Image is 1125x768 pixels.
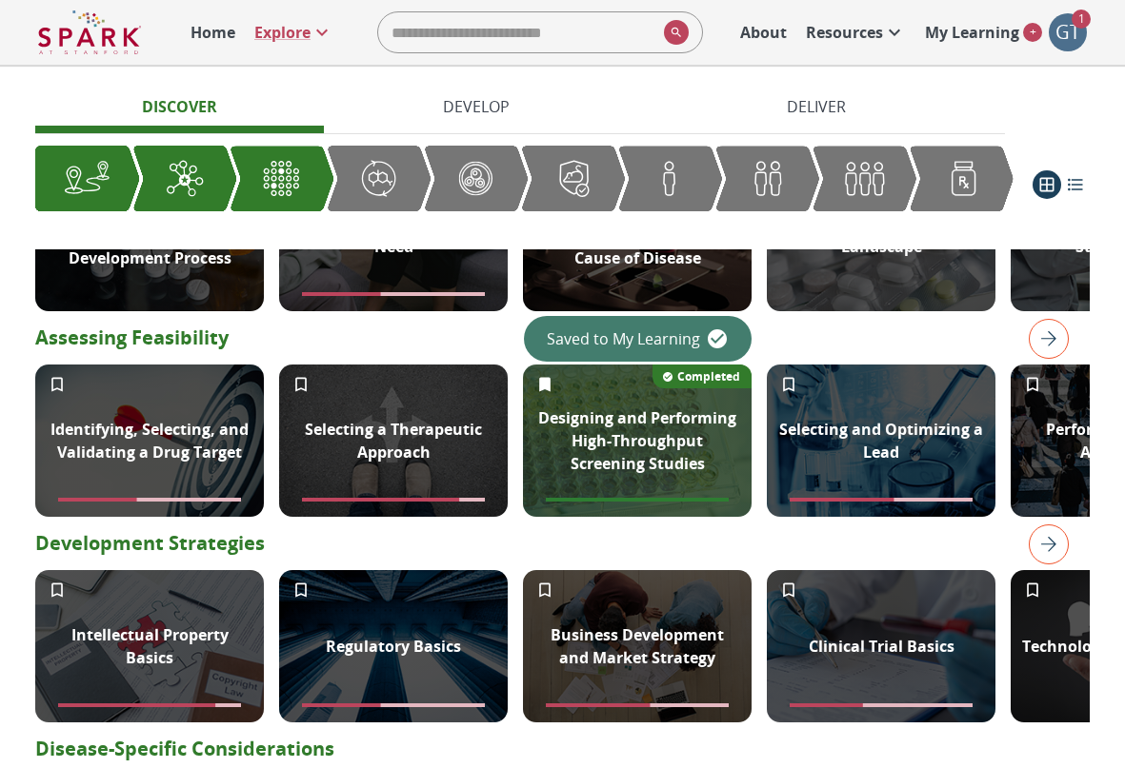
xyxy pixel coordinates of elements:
p: My Learning [925,21,1019,44]
span: Module completion progress of user [302,292,485,296]
div: Person looking at multi directional arrow [279,364,508,517]
span: Module completion progress of user [58,498,241,502]
div: Dart hitting bullseye [35,364,264,517]
p: Saved to My Learning [547,327,700,350]
p: Completed [677,368,740,384]
p: Deliver [787,95,846,118]
button: right [1021,517,1069,572]
p: Home [191,21,235,44]
p: Discover [142,95,217,118]
svg: Remove from My Learning [535,375,554,394]
button: grid view [1033,170,1061,199]
p: About [740,21,787,44]
div: Graphic showing the progression through the Discover, Develop, and Deliver pipeline, highlighting... [35,146,1014,211]
p: Regulatory Basics [326,635,461,658]
a: My Learning+ [915,11,1030,53]
p: Selecting a Therapeutic Approach [291,418,496,463]
div: Doctor filling out paperwork [767,570,995,722]
div: Science laboratory glass ware and flasks [767,364,995,517]
button: right [1021,311,1069,366]
svg: Add to My Learning [48,581,67,600]
svg: Add to My Learning [1023,375,1042,394]
img: Logo of SPARK at Stanford [38,10,141,55]
p: Identifying, Selecting, and Validating a Drug Target [47,418,252,463]
div: A 96 well assay plate [523,364,752,517]
a: About [731,11,796,53]
p: Intellectual Property Basics [47,623,252,669]
a: Home [181,11,245,53]
svg: Add to My Learning [779,375,798,394]
p: Assessing Feasibility [35,324,1090,352]
p: Designing and Performing High-Throughput Screening Studies [534,406,740,475]
div: Collage with books titled "Intellectual Property" and "Copyright Law" [35,570,264,722]
p: Develop [443,95,510,118]
span: 1 [1072,10,1091,29]
span: Module completion progress of user [546,498,729,502]
span: Module completion progress of user [58,703,241,707]
svg: Add to My Learning [535,581,554,600]
svg: Add to My Learning [1023,581,1042,600]
svg: Add to My Learning [291,375,311,394]
span: + [1023,23,1042,42]
span: Module completion progress of user [790,703,973,707]
p: Resources [806,21,883,44]
span: Module completion progress of user [790,498,973,502]
button: account of current user [1049,13,1087,51]
button: list view [1061,170,1090,199]
div: GT [1049,13,1087,51]
a: Explore [245,11,343,53]
p: Development Strategies [35,529,1090,558]
p: Clinical Trial Basics [809,635,954,658]
a: Resources [796,11,915,53]
button: search [656,12,689,52]
span: Module completion progress of user [302,498,485,502]
svg: Add to My Learning [48,375,67,394]
span: Module completion progress of user [302,703,485,707]
p: Selecting and Optimizing a Lead [778,418,984,463]
svg: Add to My Learning [779,581,798,600]
p: Business Development and Market Strategy [534,623,740,669]
p: Explore [254,21,311,44]
div: Government building pillars [279,570,508,722]
p: Disease-Specific Considerations [35,735,1090,763]
svg: Add to My Learning [291,581,311,600]
div: A group of people analyzing a problem in a meeting [523,570,752,722]
span: Module completion progress of user [546,703,729,707]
